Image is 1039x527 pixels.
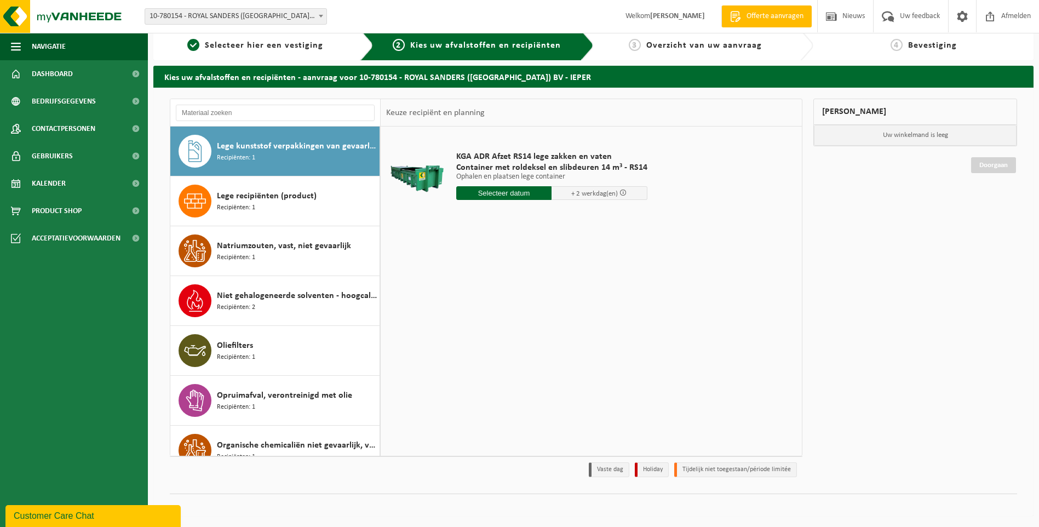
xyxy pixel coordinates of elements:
[176,105,375,121] input: Materiaal zoeken
[5,503,183,527] iframe: chat widget
[217,203,255,213] span: Recipiënten: 1
[32,33,66,60] span: Navigatie
[32,60,73,88] span: Dashboard
[571,190,618,197] span: + 2 werkdag(en)
[589,462,629,477] li: Vaste dag
[721,5,812,27] a: Offerte aanvragen
[217,452,255,462] span: Recipiënten: 1
[456,173,647,181] p: Ophalen en plaatsen lege container
[635,462,669,477] li: Holiday
[217,140,377,153] span: Lege kunststof verpakkingen van gevaarlijke stoffen
[813,99,1017,125] div: [PERSON_NAME]
[646,41,762,50] span: Overzicht van uw aanvraag
[971,157,1016,173] a: Doorgaan
[217,439,377,452] span: Organische chemicaliën niet gevaarlijk, vloeibaar in kleinverpakking
[170,326,380,376] button: Oliefilters Recipiënten: 1
[217,289,377,302] span: Niet gehalogeneerde solventen - hoogcalorisch in kleinverpakking
[217,239,351,253] span: Natriumzouten, vast, niet gevaarlijk
[217,339,253,352] span: Oliefilters
[744,11,806,22] span: Offerte aanvragen
[217,153,255,163] span: Recipiënten: 1
[381,99,490,127] div: Keuze recipiënt en planning
[187,39,199,51] span: 1
[456,162,647,173] span: Container met roldeksel en slibdeuren 14 m³ - RS14
[217,302,255,313] span: Recipiënten: 2
[456,186,552,200] input: Selecteer datum
[205,41,323,50] span: Selecteer hier een vestiging
[393,39,405,51] span: 2
[153,66,1034,87] h2: Kies uw afvalstoffen en recipiënten - aanvraag voor 10-780154 - ROYAL SANDERS ([GEOGRAPHIC_DATA])...
[217,190,317,203] span: Lege recipiënten (product)
[217,389,352,402] span: Opruimafval, verontreinigd met olie
[217,352,255,363] span: Recipiënten: 1
[908,41,957,50] span: Bevestiging
[674,462,797,477] li: Tijdelijk niet toegestaan/période limitée
[32,170,66,197] span: Kalender
[145,9,326,24] span: 10-780154 - ROYAL SANDERS (BELGIUM) BV - IEPER
[145,8,327,25] span: 10-780154 - ROYAL SANDERS (BELGIUM) BV - IEPER
[650,12,705,20] strong: [PERSON_NAME]
[410,41,561,50] span: Kies uw afvalstoffen en recipiënten
[170,376,380,426] button: Opruimafval, verontreinigd met olie Recipiënten: 1
[32,142,73,170] span: Gebruikers
[170,176,380,226] button: Lege recipiënten (product) Recipiënten: 1
[159,39,352,52] a: 1Selecteer hier een vestiging
[170,226,380,276] button: Natriumzouten, vast, niet gevaarlijk Recipiënten: 1
[891,39,903,51] span: 4
[814,125,1017,146] p: Uw winkelmand is leeg
[170,127,380,176] button: Lege kunststof verpakkingen van gevaarlijke stoffen Recipiënten: 1
[32,115,95,142] span: Contactpersonen
[629,39,641,51] span: 3
[456,151,647,162] span: KGA ADR Afzet RS14 lege zakken en vaten
[170,426,380,476] button: Organische chemicaliën niet gevaarlijk, vloeibaar in kleinverpakking Recipiënten: 1
[217,402,255,413] span: Recipiënten: 1
[170,276,380,326] button: Niet gehalogeneerde solventen - hoogcalorisch in kleinverpakking Recipiënten: 2
[32,88,96,115] span: Bedrijfsgegevens
[217,253,255,263] span: Recipiënten: 1
[32,225,120,252] span: Acceptatievoorwaarden
[32,197,82,225] span: Product Shop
